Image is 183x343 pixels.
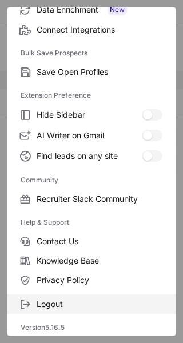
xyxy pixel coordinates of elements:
span: Find leads on any site [37,151,142,161]
span: Data Enrichment [37,4,162,15]
label: Privacy Policy [7,270,176,290]
label: AI Writer on Gmail [7,125,176,146]
label: Help & Support [21,213,162,232]
span: Knowledge Base [37,256,162,266]
div: Version 5.16.5 [7,318,176,337]
label: Hide Sidebar [7,105,176,125]
label: Extension Preference [21,86,162,105]
label: Logout [7,294,176,314]
span: Recruiter Slack Community [37,194,162,204]
span: Privacy Policy [37,275,162,285]
label: Find leads on any site [7,146,176,166]
span: Hide Sidebar [37,110,142,120]
span: Contact Us [37,236,162,246]
span: Logout [37,299,162,309]
span: Connect Integrations [37,25,162,35]
label: Save Open Profiles [7,62,176,82]
label: Contact Us [7,232,176,251]
label: Recruiter Slack Community [7,189,176,209]
span: AI Writer on Gmail [37,130,142,141]
label: Connect Integrations [7,20,176,39]
label: Knowledge Base [7,251,176,270]
span: New [108,4,127,15]
span: Save Open Profiles [37,67,162,77]
label: Bulk Save Prospects [21,44,162,62]
label: Community [21,171,162,189]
